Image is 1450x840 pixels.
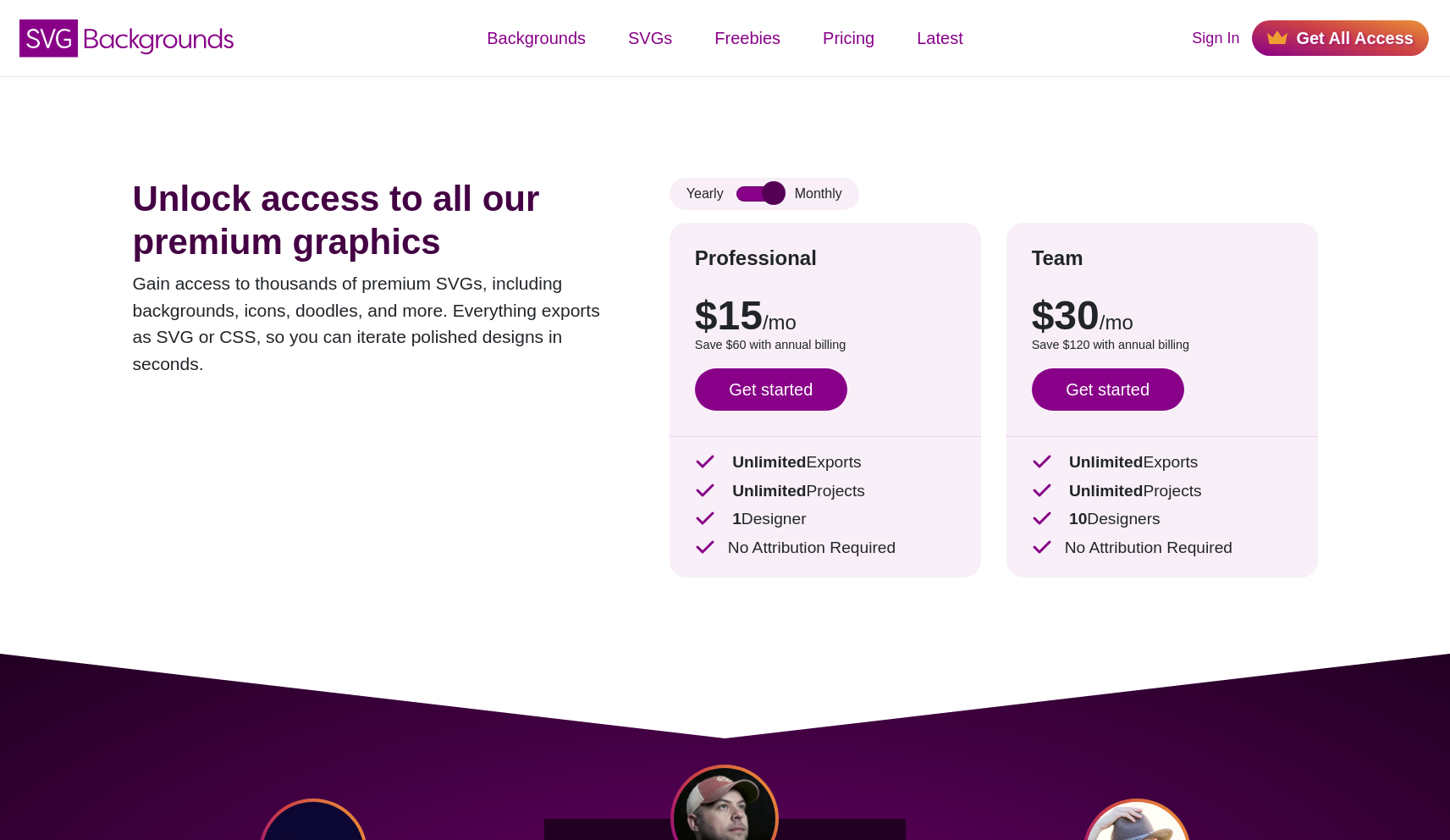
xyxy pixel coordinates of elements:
strong: Professional [695,246,817,269]
a: Get started [695,368,847,411]
strong: Unlimited [1069,482,1143,500]
a: Freebies [693,13,802,64]
p: Exports [1032,450,1293,475]
strong: Unlimited [732,453,806,471]
p: No Attribution Required [1032,536,1293,561]
a: Get All Access [1252,20,1429,56]
strong: Unlimited [732,482,806,500]
p: Projects [695,479,956,504]
strong: Unlimited [1069,453,1143,471]
strong: 10 [1069,510,1087,528]
strong: 1 [732,510,742,528]
a: Sign In [1192,27,1239,50]
strong: Team [1032,246,1083,269]
span: /mo [763,311,797,334]
p: Designers [1032,507,1293,532]
p: Projects [1032,479,1293,504]
span: /mo [1100,311,1133,334]
p: Save $60 with annual billing [695,336,956,355]
a: SVGs [607,13,693,64]
p: No Attribution Required [695,536,956,561]
p: Save $120 with annual billing [1032,336,1293,355]
p: $30 [1032,296,1293,336]
h1: Unlock access to all our premium graphics [133,178,619,263]
p: Exports [695,450,956,475]
a: Latest [896,13,984,64]
p: $15 [695,296,956,336]
a: Backgrounds [466,13,607,64]
a: Pricing [802,13,896,64]
p: Designer [695,507,956,532]
a: Get started [1032,368,1184,411]
p: Gain access to thousands of premium SVGs, including backgrounds, icons, doodles, and more. Everyt... [133,270,619,377]
div: Yearly Monthly [670,178,859,210]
